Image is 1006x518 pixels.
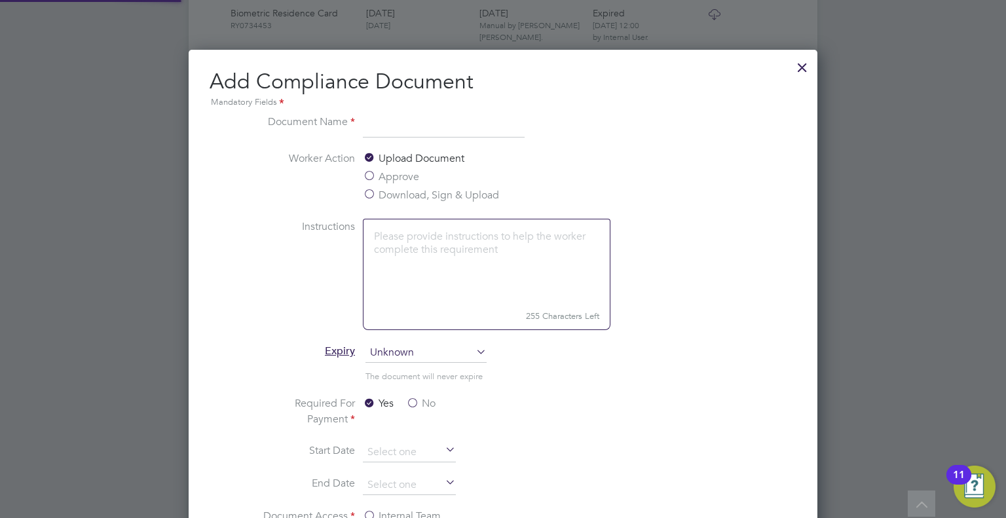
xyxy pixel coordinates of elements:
label: Download, Sign & Upload [363,187,499,203]
label: Required For Payment [257,396,355,427]
input: Select one [363,475,456,495]
label: Worker Action [257,151,355,203]
label: No [406,396,436,411]
div: 11 [953,475,965,492]
span: Expiry [325,344,355,358]
button: Open Resource Center, 11 new notifications [954,466,996,508]
input: Select one [363,443,456,462]
small: 255 Characters Left [363,303,610,330]
span: The document will never expire [365,371,483,382]
label: Approve [363,169,419,185]
label: Document Name [257,114,355,135]
label: Start Date [257,443,355,460]
div: Mandatory Fields [210,96,796,110]
span: Unknown [365,343,487,363]
label: End Date [257,475,355,492]
label: Instructions [257,219,355,327]
label: Upload Document [363,151,464,166]
label: Yes [363,396,394,411]
h2: Add Compliance Document [210,68,796,110]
